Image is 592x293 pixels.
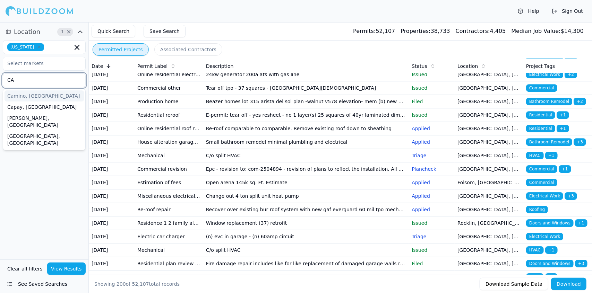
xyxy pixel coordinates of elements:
[455,203,523,216] td: [GEOGRAPHIC_DATA], [GEOGRAPHIC_DATA]
[203,81,409,95] td: Tear off tpo - 37 squares - [GEOGRAPHIC_DATA][DEMOGRAPHIC_DATA]
[455,176,523,189] td: Folsom, [GEOGRAPHIC_DATA]
[455,68,523,81] td: [GEOGRAPHIC_DATA], [GEOGRAPHIC_DATA]
[93,43,149,56] button: Permitted Projects
[565,71,577,78] span: + 2
[548,6,586,17] button: Sign Out
[89,216,135,230] td: [DATE]
[455,270,523,284] td: [PERSON_NAME] Pines, [GEOGRAPHIC_DATA]
[412,112,452,118] p: Issued
[455,257,523,270] td: [GEOGRAPHIC_DATA], [GEOGRAPHIC_DATA]
[89,108,135,122] td: [DATE]
[526,125,555,132] span: Residential
[154,43,222,56] button: Associated Contractors
[203,203,409,216] td: Recover over existing bur roof system with new gaf everguard 60 mil tpo mechanically attached sys...
[89,162,135,176] td: [DATE]
[92,25,135,37] button: Quick Search
[5,101,84,113] div: Capay, [GEOGRAPHIC_DATA]
[203,216,409,230] td: Window replacement (37) retrofit
[455,108,523,122] td: [GEOGRAPHIC_DATA], [GEOGRAPHIC_DATA]
[144,25,186,37] button: Save Search
[545,273,558,281] span: + 3
[455,216,523,230] td: Rocklin, [GEOGRAPHIC_DATA]
[526,233,563,240] span: Electrical Work
[203,122,409,135] td: Re-roof comparable to comparable. Remove existing roof down to sheathing
[412,247,452,254] p: Issued
[135,149,203,162] td: Mechanical
[455,230,523,243] td: [GEOGRAPHIC_DATA], [GEOGRAPHIC_DATA]
[135,162,203,176] td: Commercial revision
[3,89,86,150] div: Suggestions
[412,179,452,186] p: Applied
[457,63,521,70] div: Location
[412,98,452,105] p: Filed
[89,230,135,243] td: [DATE]
[89,270,135,284] td: [DATE]
[526,111,555,119] span: Residential
[456,28,490,34] span: Contractors:
[412,85,452,91] p: Issued
[135,95,203,108] td: Production home
[137,63,200,70] div: Permit Label
[135,108,203,122] td: Residential reroof
[526,63,589,70] div: Project Tags
[526,71,563,78] span: Electrical Work
[526,152,544,159] span: HVAC
[89,243,135,257] td: [DATE]
[203,176,409,189] td: Open arena 145k sq. Ft. Estimate
[66,30,71,34] span: Clear Location filters
[203,149,409,162] td: C/o split HVAC
[565,192,577,200] span: + 3
[92,63,132,70] div: Date
[135,216,203,230] td: Residence 1 2 family alter
[455,162,523,176] td: [GEOGRAPHIC_DATA], [GEOGRAPHIC_DATA]
[514,6,543,17] button: Help
[203,230,409,243] td: (n) evc in garage - (n) 60amp circuit
[203,108,409,122] td: E-permit: tear off - yes resheet - no 1 layer(s) 25 squares of 40yr laminated dimensional composi...
[3,26,86,37] button: Location1Clear Location filters
[94,281,180,287] div: Showing of total records
[135,81,203,95] td: Commercial other
[135,189,203,203] td: Miscellaneous electrical plumbing mechanical solar/pv electric vehicle charger generator (not for re
[203,189,409,203] td: Change out 4 ton split unit heat pump
[511,27,584,35] div: $ 14,300
[89,149,135,162] td: [DATE]
[89,176,135,189] td: [DATE]
[456,27,506,35] div: 4,405
[412,166,452,172] p: Plancheck
[89,122,135,135] td: [DATE]
[557,111,569,119] span: + 1
[59,28,66,35] span: 1
[455,95,523,108] td: [GEOGRAPHIC_DATA], [GEOGRAPHIC_DATA]
[526,246,544,254] span: HVAC
[5,131,84,149] div: [GEOGRAPHIC_DATA], [GEOGRAPHIC_DATA]
[412,71,452,78] p: Issued
[526,179,557,186] span: Commercial
[47,263,86,275] button: View Results
[89,68,135,81] td: [DATE]
[3,278,86,290] button: See Saved Searches
[455,149,523,162] td: [GEOGRAPHIC_DATA], [GEOGRAPHIC_DATA]
[559,165,571,173] span: + 1
[455,243,523,257] td: [GEOGRAPHIC_DATA], [GEOGRAPHIC_DATA]
[526,84,557,92] span: Commercial
[412,274,452,281] p: Issued
[526,273,544,281] span: HVAC
[575,219,587,227] span: + 1
[203,135,409,149] td: Small bathroom remodel minimal plumbling and electrical
[89,135,135,149] td: [DATE]
[135,257,203,270] td: Residential plan review submittal
[412,260,452,267] p: Filed
[89,203,135,216] td: [DATE]
[412,63,452,70] div: Status
[3,74,77,86] input: Select cities
[557,125,569,132] span: + 1
[526,138,572,146] span: Bathroom Remodel
[526,192,563,200] span: Electrical Work
[206,63,406,70] div: Description
[526,260,574,267] span: Doors and Windows
[203,270,409,284] td: Addition on air conditioning to existing furnace and coil. Addition return
[412,152,452,159] p: Triage
[545,246,558,254] span: + 1
[5,90,84,101] div: Camino, [GEOGRAPHIC_DATA]
[14,27,40,37] span: Location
